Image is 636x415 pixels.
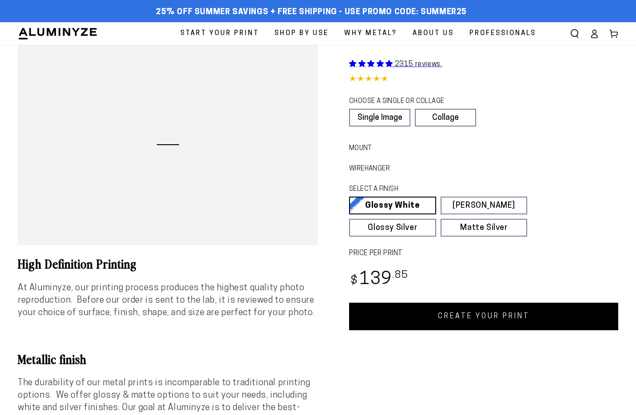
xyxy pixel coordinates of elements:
a: 2315 reviews. [349,61,442,68]
img: Aluminyze [18,27,98,40]
a: Glossy White [349,197,436,214]
media-gallery: Gallery Viewer [18,45,318,245]
span: Shop By Use [274,28,329,40]
b: Metallic finish [18,350,87,367]
legend: CHOOSE A SINGLE OR COLLAGE [349,97,468,107]
label: PRICE PER PRINT [349,249,618,259]
span: Professionals [469,28,536,40]
a: CREATE YOUR PRINT [349,303,618,330]
a: Matte Silver [441,219,528,237]
div: 4.85 out of 5.0 stars [349,73,618,86]
summary: Search our site [565,24,584,43]
legend: SELECT A FINISH [349,185,507,194]
span: 2315 reviews. [395,61,442,68]
legend: WireHanger [349,164,374,174]
sup: .85 [392,270,408,281]
a: Start Your Print [174,22,266,45]
legend: Mount [349,144,363,154]
span: At Aluminyze, our printing process produces the highest quality photo reproduction. Before our or... [18,284,315,317]
b: High Definition Printing [18,255,137,272]
a: Glossy Silver [349,219,436,237]
span: Why Metal? [344,28,397,40]
span: Start Your Print [180,28,259,40]
a: Single Image [349,109,410,126]
a: Professionals [463,22,543,45]
a: Shop By Use [268,22,335,45]
span: $ [350,275,358,287]
span: About Us [413,28,454,40]
a: Why Metal? [338,22,404,45]
a: [PERSON_NAME] [441,197,528,214]
a: About Us [406,22,461,45]
a: Collage [415,109,476,126]
span: 25% off Summer Savings + Free Shipping - Use Promo Code: SUMMER25 [156,8,467,17]
bdi: 139 [349,271,408,289]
